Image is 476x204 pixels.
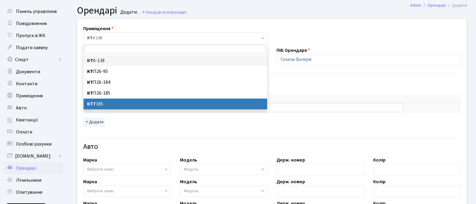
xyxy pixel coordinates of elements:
a: Подати заявку [3,42,63,54]
a: Спорт [3,54,63,66]
span: Орендарі [16,165,36,171]
li: Додати [446,2,467,9]
span: Особові рахунки [16,141,52,147]
a: Оплати [3,126,63,138]
span: Авто [16,105,27,111]
li: 6-138 [84,55,267,66]
h4: Телефони [83,78,461,87]
span: Вибрати запис [87,188,114,194]
a: Документи [3,66,63,78]
label: Приміщення [83,25,113,32]
span: Вибрати запис [87,166,114,172]
span: Приміщення [16,93,43,99]
button: Додати [83,118,105,127]
span: Орендарі [169,9,187,15]
b: КТ [87,35,93,41]
small: Додати . [119,9,139,15]
span: Повідомлення [16,20,47,27]
span: <b>КТ</b>&nbsp;&nbsp;&nbsp;&nbsp;6-138 [83,32,267,44]
a: Приміщення [3,90,63,102]
label: Модель [180,156,197,164]
li: П26-184 [84,77,267,88]
label: Держ. номер [276,178,305,185]
a: Особові рахунки [3,138,63,150]
span: Панель управління [16,8,57,15]
li: П26-185 [84,88,267,99]
label: Марка [83,156,97,164]
a: Назад до всіхОрендарі [142,9,187,15]
b: КТ [87,79,93,86]
span: Подати заявку [16,44,48,51]
a: Панель управління [3,5,63,17]
label: ПІБ Орендаря [276,47,310,54]
a: Орендарі [3,162,63,174]
b: КТ [87,57,93,64]
h4: Авто [83,143,461,151]
span: Модель [184,188,199,194]
span: Документи [16,68,40,75]
b: КТ7 [87,101,96,107]
li: П26-95 [84,66,267,77]
span: Лічильники [16,177,41,184]
span: Модель [184,166,199,172]
a: Опитування [3,186,63,198]
span: Опитування [16,189,42,196]
b: КТ [87,90,93,96]
span: Оплати [16,129,32,135]
label: Колір [373,156,386,164]
label: Держ. номер [276,156,305,164]
a: Контакти [3,78,63,90]
span: Квитанції [16,117,38,123]
b: КТ [87,68,93,75]
a: Авто [3,102,63,114]
label: Модель [180,178,197,185]
span: Пропуск в ЖК [16,32,46,39]
a: Пропуск в ЖК [3,30,63,42]
label: Колір [373,178,386,185]
li: 185 [84,99,267,109]
span: <b>КТ</b>&nbsp;&nbsp;&nbsp;&nbsp;6-138 [87,35,260,41]
a: Admin [410,2,421,8]
a: [DOMAIN_NAME] [3,150,63,162]
label: Марка [83,178,97,185]
span: Орендарі [77,4,117,17]
a: Орендарі [427,2,446,8]
span: Контакти [16,80,37,87]
a: Квитанції [3,114,63,126]
a: Повідомлення [3,17,63,30]
a: Лічильники [3,174,63,186]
